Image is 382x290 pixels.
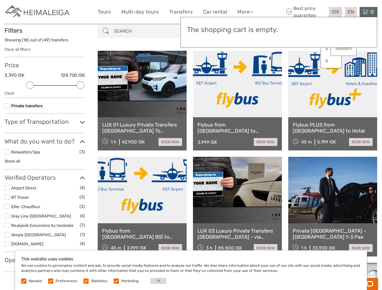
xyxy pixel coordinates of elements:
h3: Price [5,62,85,69]
span: 45 m [111,245,121,251]
span: (4) [80,184,85,191]
a: Deutsch [331,43,356,54]
a: book now [254,244,277,252]
a: book now [349,244,373,252]
a: book now [254,138,277,146]
span: 1 h [301,245,307,251]
label: 128.700 ISK [61,72,85,79]
span: (4) [80,212,85,219]
span: Best price guarantee [284,5,327,18]
a: Private transfers [11,103,43,108]
h3: What do you want to do? [5,138,85,145]
a: £ [321,56,341,66]
a: Show all [5,159,20,163]
a: [DOMAIN_NAME] [11,241,43,246]
a: Tours [98,8,111,16]
label: 3.390 ISK [5,72,24,79]
h3: The shopping cart is empty. [187,26,371,34]
a: BT Travel [11,195,28,200]
img: Apartments in Reykjavik [5,5,71,19]
a: Simply [GEOGRAPHIC_DATA] [11,232,66,237]
div: EN [345,7,357,17]
a: Private [GEOGRAPHIC_DATA] - [GEOGRAPHIC_DATA] 1-3 Pax [293,228,373,240]
div: 33.900 ISK [312,245,335,251]
div: We use cookies to personalise content and ads, to provide social media features and to analyse ou... [15,250,367,290]
h3: Verified Operators [5,174,85,181]
div: 42.900 ISK [122,139,145,145]
a: LUX 03 Luxury Private Transfers [GEOGRAPHIC_DATA] - via [GEOGRAPHIC_DATA] or via [GEOGRAPHIC_DATA... [198,228,277,240]
a: LUX 01 Luxury Private Transfers [GEOGRAPHIC_DATA] To [GEOGRAPHIC_DATA] [102,122,182,134]
a: More [237,8,253,16]
span: (5) [80,194,85,201]
span: ISK [331,9,339,15]
a: Reykjavik Excursions by Icelandia [11,223,73,228]
h3: Type of Transportation [5,118,85,125]
p: Chat now [8,11,68,15]
button: Open LiveChat chat widget [70,9,77,17]
div: 5.199 ISK [317,139,336,145]
label: Statistics [91,279,107,284]
a: Relaxation/Spa [11,150,40,154]
span: (7) [80,222,85,229]
label: 18 [23,37,28,43]
span: 3 h [206,245,213,251]
label: 49 [44,37,49,43]
a: Car rental [203,8,227,16]
a: book now [158,138,182,146]
span: (3) [80,148,85,155]
a: Transfers [169,8,193,16]
a: $ [321,43,341,54]
div: Showing ( ) out of ( ) transfers [5,37,85,47]
h3: Operators [5,256,85,264]
h5: This website uses cookies [21,256,361,262]
div: 85.800 ISK [218,245,242,251]
input: SEARCH [112,26,184,37]
div: 3.999 ISK [127,245,146,251]
a: Flybus PLUS from [GEOGRAPHIC_DATA] to Hotel [293,122,373,134]
a: book now [158,244,182,252]
div: Clear [5,90,85,96]
div: 3.999 ISK [198,140,217,145]
span: (1) [80,231,85,238]
span: 45 m [301,139,312,145]
span: (2) [80,203,85,210]
span: 0 [370,9,375,15]
a: book now [349,138,373,146]
a: Elite-Chauffeur [11,204,40,209]
strong: Filters [5,27,22,34]
span: 1 h [111,139,116,145]
button: OK [150,278,166,284]
span: (4) [80,240,85,247]
a: Multi-day tours [121,8,159,16]
label: Preferences [56,279,77,284]
a: Clear all filters [5,47,31,52]
a: Airport Direct [11,185,36,190]
a: Gray Line [GEOGRAPHIC_DATA] [11,214,71,218]
label: Needed [29,279,42,284]
a: Flybus from [GEOGRAPHIC_DATA] to [GEOGRAPHIC_DATA] BSÍ [198,122,277,134]
label: Marketing [121,279,139,284]
a: Flybus from [GEOGRAPHIC_DATA] BSÍ to [GEOGRAPHIC_DATA] [102,228,182,240]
